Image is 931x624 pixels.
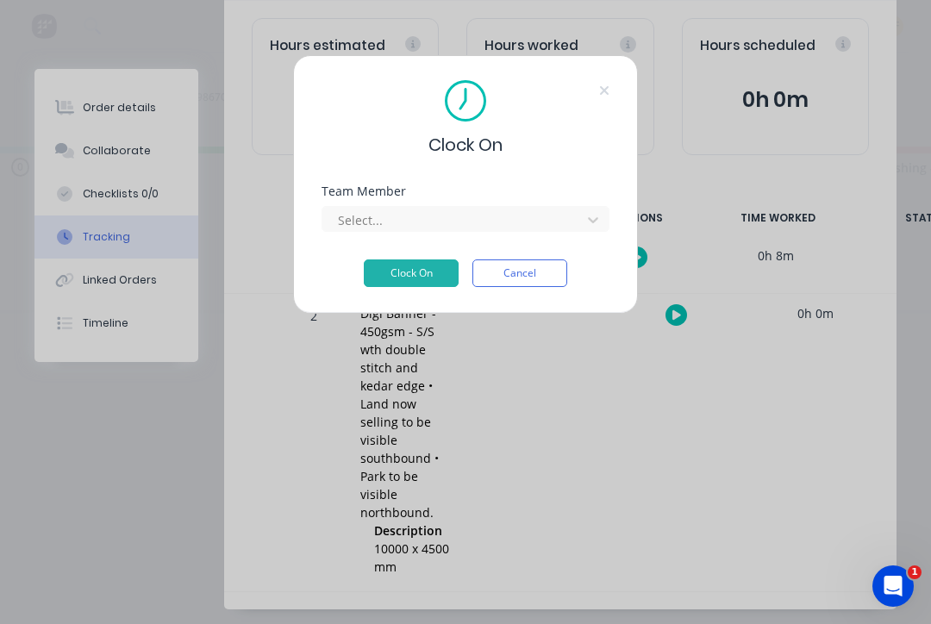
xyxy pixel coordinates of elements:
div: Team Member [322,185,609,197]
button: Cancel [472,259,567,287]
button: Clock On [364,259,459,287]
span: 1 [908,565,922,579]
span: Clock On [428,132,503,158]
iframe: Intercom live chat [872,565,914,607]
